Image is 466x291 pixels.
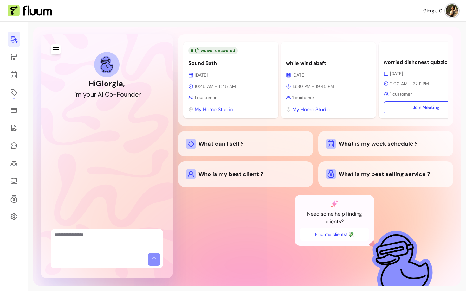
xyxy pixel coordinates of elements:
[127,90,131,99] div: n
[8,85,20,100] a: Offerings
[135,90,139,99] div: e
[8,209,20,224] a: Settings
[8,191,20,206] a: Refer & Earn
[73,90,141,99] h2: I'm your AI Co-Founder
[286,72,371,78] p: [DATE]
[286,94,371,101] p: 1 customer
[423,8,443,14] span: Giorgia C.
[94,90,96,99] div: r
[8,103,20,118] a: Sales
[87,90,90,99] div: o
[8,120,20,136] a: Waivers
[117,90,120,99] div: F
[139,90,141,99] div: r
[188,72,273,78] p: [DATE]
[188,60,273,67] p: Sound Bath
[326,139,446,149] div: What is my week schedule ?
[109,90,113,99] div: o
[73,90,75,99] div: I
[300,228,369,241] button: Find me clients! 💸
[102,90,103,99] div: I
[331,200,338,208] img: AI Co-Founder gradient star
[188,83,273,90] p: 10:45 AM - 11:45 AM
[186,139,306,149] div: What can I sell ?
[76,90,81,99] div: m
[131,90,135,99] div: d
[8,67,20,82] a: Calendar
[188,94,273,101] p: 1 customer
[423,4,458,17] button: avatarGiorgia C.
[8,32,20,47] a: Home
[89,79,125,89] h1: Hi
[195,106,233,113] span: My Home Studio
[446,4,458,17] img: avatar
[105,90,109,99] div: C
[90,90,94,99] div: u
[100,56,113,73] img: AI Co-Founder avatar
[75,90,76,99] div: '
[8,138,20,153] a: My Messages
[55,231,159,250] textarea: Ask me anything...
[96,79,125,88] b: Giorgia ,
[8,174,20,189] a: Resources
[8,49,20,65] a: My Page
[300,210,369,225] p: Need some help finding clients?
[8,156,20,171] a: Clients
[286,83,371,90] p: 16:30 PM - 19:45 PM
[8,5,52,17] img: Fluum Logo
[326,169,446,179] div: What is my best selling service ?
[186,169,306,179] div: Who is my best client ?
[98,90,102,99] div: A
[292,106,330,113] span: My Home Studio
[124,90,127,99] div: u
[120,90,124,99] div: o
[188,47,238,54] div: 1 / 1 waiver answered
[83,90,87,99] div: y
[286,60,371,67] p: while wind abaft
[113,90,117,99] div: -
